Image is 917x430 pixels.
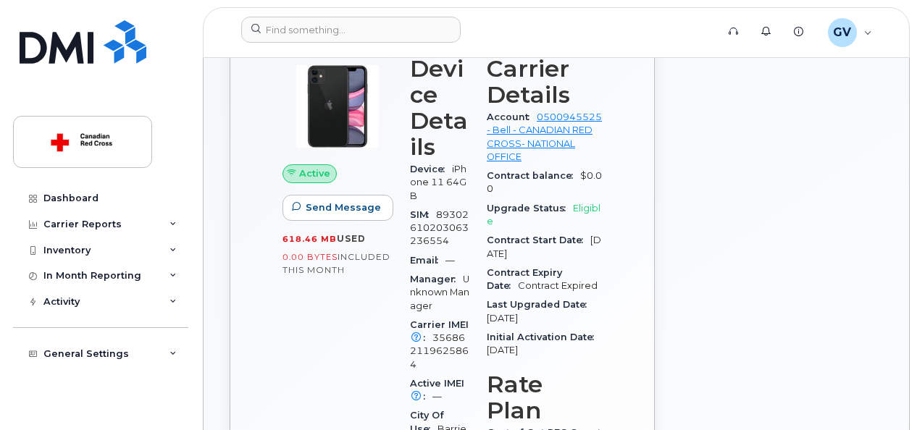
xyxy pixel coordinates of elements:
h3: Rate Plan [487,371,602,423]
span: 89302610203063236554 [410,209,469,247]
span: Active [299,166,330,180]
span: Active IMEI [410,378,464,402]
span: 618.46 MB [282,234,337,244]
img: iPhone_11.jpg [294,63,381,150]
span: Contract Expiry Date [487,267,562,291]
span: included this month [282,251,390,275]
span: 0.00 Bytes [282,252,338,262]
span: Send Message [306,201,381,214]
h3: Device Details [410,56,469,160]
button: Send Message [282,195,393,221]
span: Contract Start Date [487,235,590,245]
span: SIM [410,209,436,220]
span: Unknown Manager [410,274,469,311]
span: iPhone 11 64GB [410,164,466,201]
span: used [337,233,366,244]
span: — [432,391,442,402]
span: Contract balance [487,170,580,181]
span: Initial Activation Date [487,332,601,342]
h3: Carrier Details [487,56,602,108]
span: Last Upgraded Date [487,299,594,310]
span: Device [410,164,452,174]
span: Eligible [487,203,600,227]
span: GV [833,24,851,41]
span: Upgrade Status [487,203,573,214]
div: Gregory Vaters [818,18,882,47]
span: [DATE] [487,345,518,355]
input: Find something... [241,17,461,43]
a: 0500945525 - Bell - CANADIAN RED CROSS- NATIONAL OFFICE [487,111,602,162]
span: Email [410,255,445,266]
span: Account [487,111,537,122]
span: [DATE] [487,235,601,258]
span: [DATE] [487,313,518,324]
span: Contract Expired [518,280,598,291]
span: Carrier IMEI [410,319,469,343]
span: Manager [410,274,463,284]
span: — [445,255,455,266]
span: 356862119625864 [410,332,469,370]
